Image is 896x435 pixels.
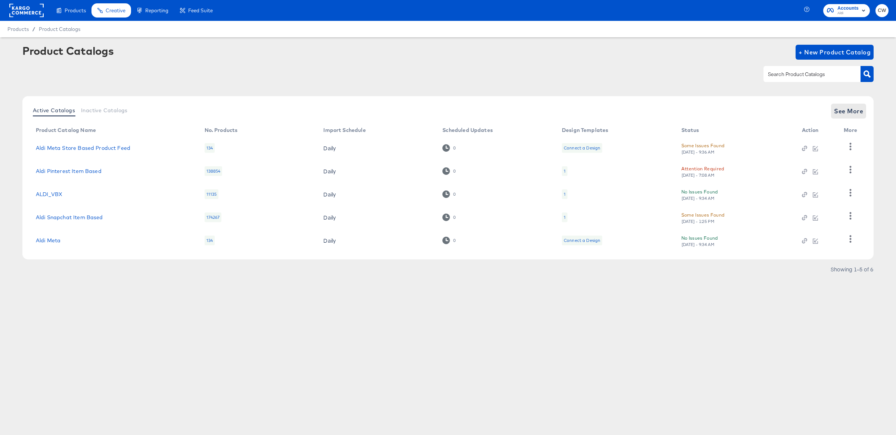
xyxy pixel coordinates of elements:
span: Feed Suite [188,7,213,13]
th: Status [675,124,796,136]
a: Aldi Pinterest Item Based [36,168,102,174]
th: Action [796,124,838,136]
div: 0 [442,214,455,221]
td: Daily [317,183,436,206]
span: Inactive Catalogs [81,107,128,113]
div: [DATE] - 7:08 AM [681,173,715,178]
span: Creative [106,7,125,13]
div: 1 [564,191,566,197]
button: Some Issues Found[DATE] - 1:25 PM [681,211,725,224]
button: Some Issues Found[DATE] - 9:36 AM [681,142,725,155]
span: CW [878,6,886,15]
span: / [29,26,39,32]
span: Aldi [837,10,859,16]
input: Search Product Catalogs [766,70,846,79]
div: [DATE] - 9:36 AM [681,149,715,155]
td: Daily [317,160,436,183]
div: 0 [453,238,456,243]
div: Product Catalogs [22,45,113,57]
div: Some Issues Found [681,211,725,219]
div: Import Schedule [323,127,365,133]
div: 1 [562,166,567,176]
td: Daily [317,136,436,160]
span: Products [65,7,86,13]
span: Accounts [837,4,859,12]
button: AccountsAldi [823,4,870,17]
div: [DATE] - 1:25 PM [681,219,715,224]
button: Attention Required[DATE] - 7:08 AM [681,165,724,178]
td: Daily [317,229,436,252]
span: Products [7,26,29,32]
button: CW [875,4,889,17]
span: Active Catalogs [33,107,75,113]
div: 0 [453,145,456,151]
a: Aldi Meta Store Based Product Feed [36,145,130,151]
div: Attention Required [681,165,724,173]
div: Some Issues Found [681,142,725,149]
span: See More [834,106,863,116]
div: Connect a Design [564,237,600,243]
td: Daily [317,206,436,229]
a: ALDI_VBX [36,191,62,197]
div: Scheduled Updates [442,127,493,133]
th: More [838,124,866,136]
button: + New Product Catalog [796,45,874,60]
div: 1 [562,212,567,222]
div: 0 [442,237,455,244]
div: 1 [562,189,567,199]
span: Reporting [145,7,168,13]
div: 134 [205,236,215,245]
span: + New Product Catalog [799,47,871,57]
div: 1 [564,168,566,174]
div: 174267 [205,212,222,222]
div: 1 [564,214,566,220]
div: Showing 1–5 of 6 [830,267,874,272]
div: 134 [205,143,215,153]
div: 138854 [205,166,223,176]
div: 0 [442,144,455,151]
div: Connect a Design [562,236,602,245]
div: 0 [442,190,455,198]
a: Aldi Snapchat Item Based [36,214,103,220]
div: 0 [453,215,456,220]
button: See More [831,104,866,119]
div: 0 [442,167,455,174]
a: Product Catalogs [39,26,80,32]
div: No. Products [205,127,238,133]
div: Connect a Design [564,145,600,151]
div: Design Templates [562,127,608,133]
div: 0 [453,168,456,174]
div: 11135 [205,189,219,199]
div: Product Catalog Name [36,127,96,133]
div: 0 [453,192,456,197]
a: Aldi Meta [36,237,60,243]
div: Connect a Design [562,143,602,153]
